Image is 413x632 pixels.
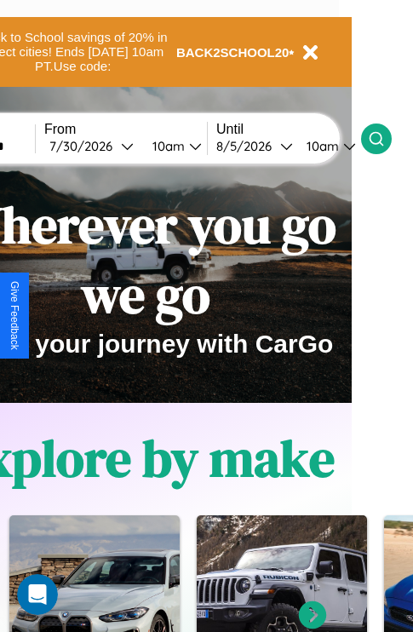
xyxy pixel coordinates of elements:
button: 7/30/2026 [44,137,139,155]
iframe: Intercom live chat [17,574,58,615]
div: 8 / 5 / 2026 [216,138,280,154]
div: 10am [298,138,343,154]
div: 7 / 30 / 2026 [49,138,121,154]
label: Until [216,122,361,137]
b: BACK2SCHOOL20 [176,45,290,60]
div: 10am [144,138,189,154]
button: 10am [139,137,207,155]
label: From [44,122,207,137]
button: 10am [293,137,361,155]
div: Give Feedback [9,281,20,350]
